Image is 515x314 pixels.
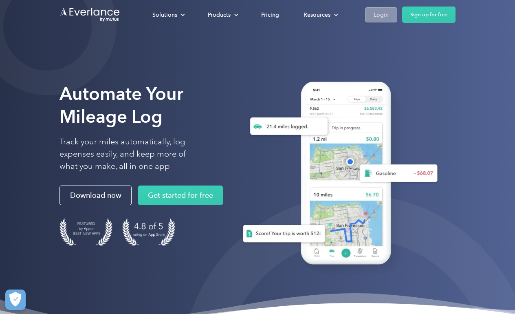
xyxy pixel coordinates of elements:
div: Login [374,10,389,20]
div: Products [200,8,245,22]
div: Resources [304,10,330,20]
div: Products [208,10,231,20]
div: Resources [295,8,345,22]
img: Everlance, mileage tracker app, expense tracking app [230,73,444,277]
img: Badge for Featured by Apple Best New Apps [59,218,112,245]
a: Pricing [253,8,287,22]
button: Cookies Settings [5,290,26,310]
div: Pricing [261,10,279,20]
div: Solutions [152,10,177,20]
a: Sign up for free [402,7,456,23]
p: Track your miles automatically, log expenses easily, and keep more of what you make, all in one app [59,136,205,172]
strong: Automate Your Mileage Log [59,83,183,127]
a: Go to homepage [59,7,121,22]
div: Solutions [144,8,191,22]
img: 4.9 out of 5 stars on the app store [122,218,175,245]
a: Get started for free [138,186,223,205]
a: Login [365,7,397,22]
a: Download now [59,186,132,205]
